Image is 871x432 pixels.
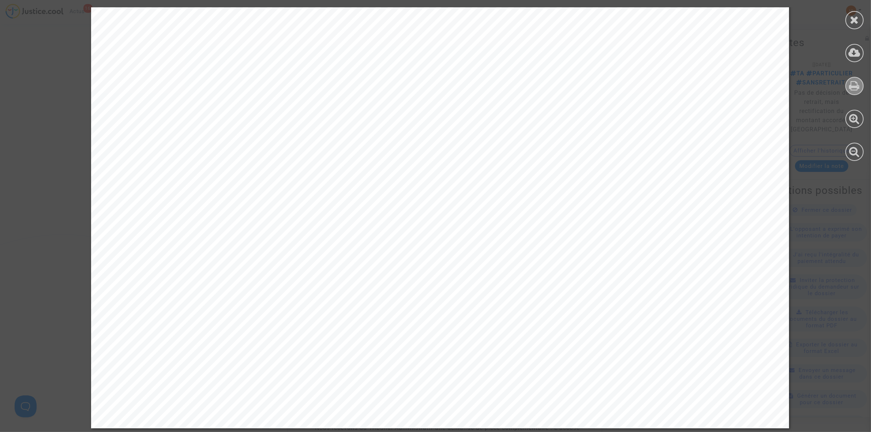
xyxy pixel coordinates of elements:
[320,170,325,179] span: L
[537,264,545,275] span: N
[442,164,447,173] span: 2
[522,223,530,234] span: E
[502,164,509,173] span: N
[314,170,320,179] span: E
[546,223,554,234] span: R
[479,144,485,153] span: N
[442,254,449,265] span: S
[478,264,487,275] span: C
[546,264,553,275] span: T
[237,279,244,288] span: R
[493,264,502,275] span: R
[370,275,375,284] span: s
[520,48,529,62] span: 1
[489,113,493,122] span: c
[451,223,454,234] span: I
[548,48,557,62] span: 0
[528,264,537,275] span: O
[462,223,470,234] span: E
[531,144,537,153] span: C
[357,275,363,284] span: A
[455,264,461,275] span: 9
[582,264,590,275] span: C
[538,223,546,234] span: E
[600,48,609,62] span: 2
[454,113,459,122] span: v
[523,164,530,173] span: R
[307,170,314,179] span: O
[510,48,519,62] span: 0
[393,286,398,295] span: n
[503,223,511,234] span: E
[473,254,480,265] span: 9
[531,48,539,62] span: 6
[375,170,382,179] span: R
[591,48,600,62] span: 6
[462,164,467,173] span: 0
[243,279,248,288] span: 1
[449,144,455,153] span: C
[510,264,518,275] span: Y
[363,275,368,284] span: v
[341,170,347,179] span: S
[390,170,396,179] span: P
[558,48,566,62] span: 1
[454,223,463,234] span: R
[470,164,477,173] span: M
[470,223,478,234] span: C
[583,48,591,62] span: 3
[447,164,452,173] span: 9
[573,48,582,62] span: 4
[503,144,509,153] span: P
[563,48,572,62] span: 4
[370,286,375,295] span: e
[511,164,518,173] span: S
[387,286,393,295] span: o
[492,223,495,234] span: I
[520,264,528,275] span: P
[546,164,553,173] span: R
[551,144,557,153] span: N
[186,279,191,288] span: 1
[562,223,568,234] span: L
[459,254,466,265] span: 9
[452,164,457,173] span: 3
[469,264,476,275] span: 5
[526,48,534,62] span: 1
[469,113,474,122] span: F
[442,144,447,153] span: 3
[554,223,562,234] span: A
[376,286,381,295] span: p
[492,48,500,62] span: 7
[488,144,495,153] span: D
[572,264,579,275] span: E
[365,286,370,295] span: c
[275,102,280,111] span: 0
[552,264,562,275] span: O
[330,279,335,288] span: 4
[299,170,307,179] span: M
[262,102,267,111] span: 2
[382,275,387,284] span: e
[565,264,573,275] span: S
[485,164,491,173] span: E
[299,102,304,111] span: 2
[293,102,299,111] span: 0
[442,223,450,234] span: D
[331,170,338,179] span: N
[537,144,544,153] span: O
[376,275,382,284] span: d
[474,113,478,122] span: r
[494,113,499,122] span: k
[338,279,343,288] span: €
[483,48,491,62] span: 8
[450,213,458,224] span: N
[540,164,547,173] span: E
[530,223,538,234] span: N
[455,144,462,153] span: H
[304,102,309,111] span: 5
[495,223,504,234] span: C
[532,164,540,173] span: M
[478,113,483,122] span: a
[491,164,496,173] span: L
